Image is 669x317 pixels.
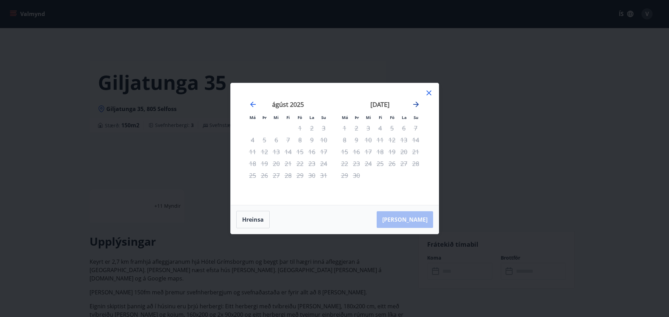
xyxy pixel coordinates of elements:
td: Not available. þriðjudagur, 2. september 2025 [351,122,362,134]
td: Not available. fimmtudagur, 18. september 2025 [374,146,386,158]
td: Not available. laugardagur, 2. ágúst 2025 [306,122,318,134]
td: Not available. laugardagur, 16. ágúst 2025 [306,146,318,158]
small: Fi [286,115,290,120]
td: Not available. mánudagur, 22. september 2025 [339,158,351,169]
td: Not available. föstudagur, 19. september 2025 [386,146,398,158]
td: Not available. fimmtudagur, 21. ágúst 2025 [282,158,294,169]
td: Not available. þriðjudagur, 26. ágúst 2025 [259,169,270,181]
td: Not available. sunnudagur, 10. ágúst 2025 [318,134,330,146]
small: Su [414,115,418,120]
td: Not available. þriðjudagur, 16. september 2025 [351,146,362,158]
small: La [402,115,407,120]
div: Calendar [239,92,430,197]
td: Not available. föstudagur, 15. ágúst 2025 [294,146,306,158]
td: Not available. þriðjudagur, 12. ágúst 2025 [259,146,270,158]
td: Not available. þriðjudagur, 19. ágúst 2025 [259,158,270,169]
td: Not available. föstudagur, 1. ágúst 2025 [294,122,306,134]
small: Fi [379,115,382,120]
td: Not available. laugardagur, 9. ágúst 2025 [306,134,318,146]
td: Not available. fimmtudagur, 7. ágúst 2025 [282,134,294,146]
td: Not available. mánudagur, 11. ágúst 2025 [247,146,259,158]
td: Not available. mánudagur, 18. ágúst 2025 [247,158,259,169]
td: Not available. miðvikudagur, 20. ágúst 2025 [270,158,282,169]
td: Not available. miðvikudagur, 6. ágúst 2025 [270,134,282,146]
small: Mi [366,115,371,120]
td: Not available. miðvikudagur, 17. september 2025 [362,146,374,158]
td: Not available. mánudagur, 4. ágúst 2025 [247,134,259,146]
td: Not available. fimmtudagur, 11. september 2025 [374,134,386,146]
strong: [DATE] [370,100,390,109]
strong: ágúst 2025 [272,100,304,109]
td: Not available. miðvikudagur, 27. ágúst 2025 [270,169,282,181]
td: Not available. þriðjudagur, 5. ágúst 2025 [259,134,270,146]
td: Not available. mánudagur, 25. ágúst 2025 [247,169,259,181]
td: Not available. laugardagur, 23. ágúst 2025 [306,158,318,169]
small: Má [249,115,256,120]
td: Not available. laugardagur, 6. september 2025 [398,122,410,134]
td: Not available. fimmtudagur, 25. september 2025 [374,158,386,169]
div: Move forward to switch to the next month. [412,100,420,109]
small: Su [321,115,326,120]
td: Not available. sunnudagur, 21. september 2025 [410,146,422,158]
td: Not available. laugardagur, 20. september 2025 [398,146,410,158]
small: Þr [262,115,267,120]
button: Hreinsa [236,211,270,228]
small: Þr [355,115,359,120]
td: Not available. sunnudagur, 7. september 2025 [410,122,422,134]
div: Move backward to switch to the previous month. [249,100,257,109]
td: Not available. föstudagur, 5. september 2025 [386,122,398,134]
td: Not available. föstudagur, 26. september 2025 [386,158,398,169]
td: Not available. sunnudagur, 3. ágúst 2025 [318,122,330,134]
td: Not available. þriðjudagur, 30. september 2025 [351,169,362,181]
td: Not available. fimmtudagur, 4. september 2025 [374,122,386,134]
td: Not available. mánudagur, 29. september 2025 [339,169,351,181]
td: Not available. miðvikudagur, 10. september 2025 [362,134,374,146]
td: Not available. laugardagur, 30. ágúst 2025 [306,169,318,181]
small: Fö [390,115,394,120]
small: Fö [298,115,302,120]
td: Not available. laugardagur, 27. september 2025 [398,158,410,169]
td: Not available. miðvikudagur, 13. ágúst 2025 [270,146,282,158]
td: Not available. miðvikudagur, 24. september 2025 [362,158,374,169]
small: Mi [274,115,279,120]
td: Not available. fimmtudagur, 14. ágúst 2025 [282,146,294,158]
td: Not available. föstudagur, 29. ágúst 2025 [294,169,306,181]
td: Not available. sunnudagur, 28. september 2025 [410,158,422,169]
td: Not available. sunnudagur, 17. ágúst 2025 [318,146,330,158]
td: Not available. föstudagur, 22. ágúst 2025 [294,158,306,169]
td: Not available. sunnudagur, 31. ágúst 2025 [318,169,330,181]
td: Not available. föstudagur, 12. september 2025 [386,134,398,146]
small: La [309,115,314,120]
td: Not available. mánudagur, 15. september 2025 [339,146,351,158]
td: Not available. sunnudagur, 14. september 2025 [410,134,422,146]
td: Not available. fimmtudagur, 28. ágúst 2025 [282,169,294,181]
td: Not available. mánudagur, 8. september 2025 [339,134,351,146]
td: Not available. miðvikudagur, 3. september 2025 [362,122,374,134]
td: Not available. föstudagur, 8. ágúst 2025 [294,134,306,146]
td: Not available. mánudagur, 1. september 2025 [339,122,351,134]
td: Not available. þriðjudagur, 9. september 2025 [351,134,362,146]
td: Not available. þriðjudagur, 23. september 2025 [351,158,362,169]
td: Not available. sunnudagur, 24. ágúst 2025 [318,158,330,169]
small: Má [342,115,348,120]
td: Not available. laugardagur, 13. september 2025 [398,134,410,146]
